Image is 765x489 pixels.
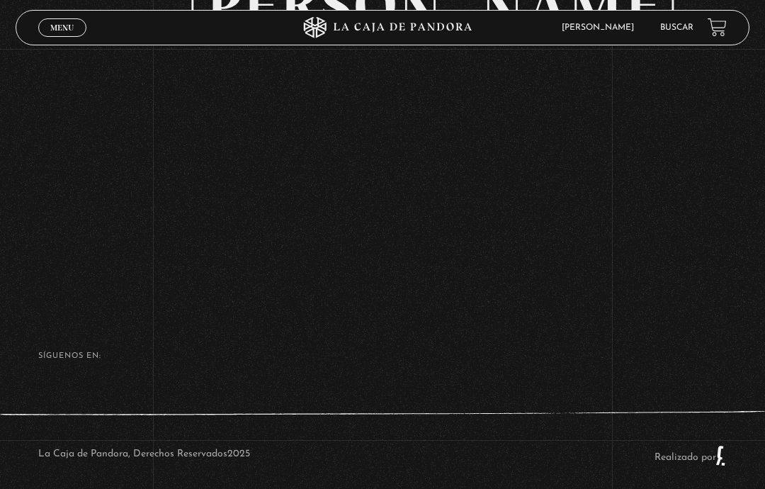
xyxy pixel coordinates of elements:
[708,18,727,37] a: View your shopping cart
[38,445,250,466] p: La Caja de Pandora, Derechos Reservados 2025
[555,23,648,32] span: [PERSON_NAME]
[38,352,727,360] h4: SÍguenos en:
[46,35,79,45] span: Cerrar
[654,452,727,463] a: Realizado por
[50,23,74,32] span: Menu
[191,60,573,274] iframe: Dailymotion video player – MARIA GABRIELA PROGRAMA
[660,23,693,32] a: Buscar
